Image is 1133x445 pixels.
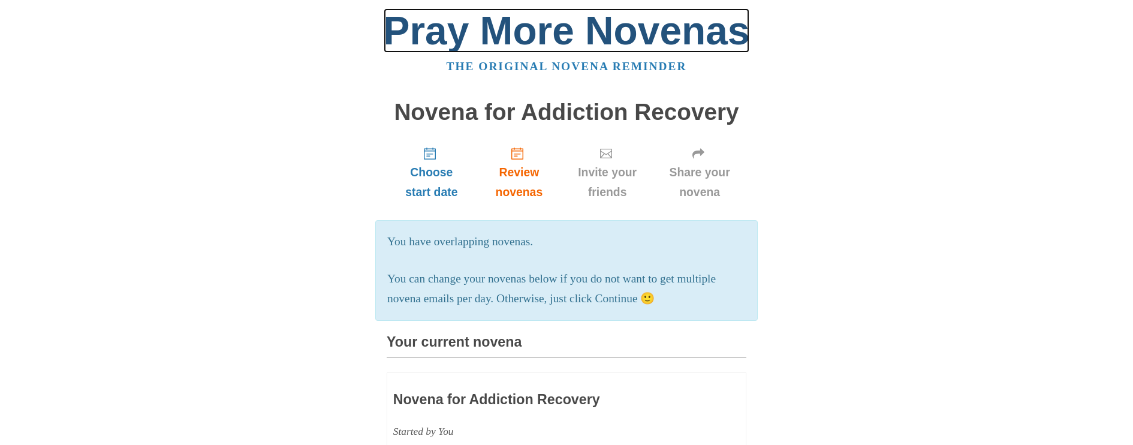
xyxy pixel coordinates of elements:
a: Review novenas [477,137,562,208]
span: Share your novena [665,163,734,202]
a: Share your novena [653,137,746,208]
span: Choose start date [399,163,465,202]
a: Pray More Novenas [384,8,750,53]
a: Invite your friends [562,137,653,208]
span: Invite your friends [574,163,641,202]
h1: Novena for Addiction Recovery [387,100,746,125]
a: Choose start date [387,137,477,208]
p: You have overlapping novenas. [387,232,746,252]
h3: Your current novena [387,335,746,358]
div: Started by You [393,422,670,441]
p: You can change your novenas below if you do not want to get multiple novena emails per day. Other... [387,269,746,309]
span: Review novenas [489,163,550,202]
h3: Novena for Addiction Recovery [393,392,670,408]
a: The original novena reminder [447,60,687,73]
